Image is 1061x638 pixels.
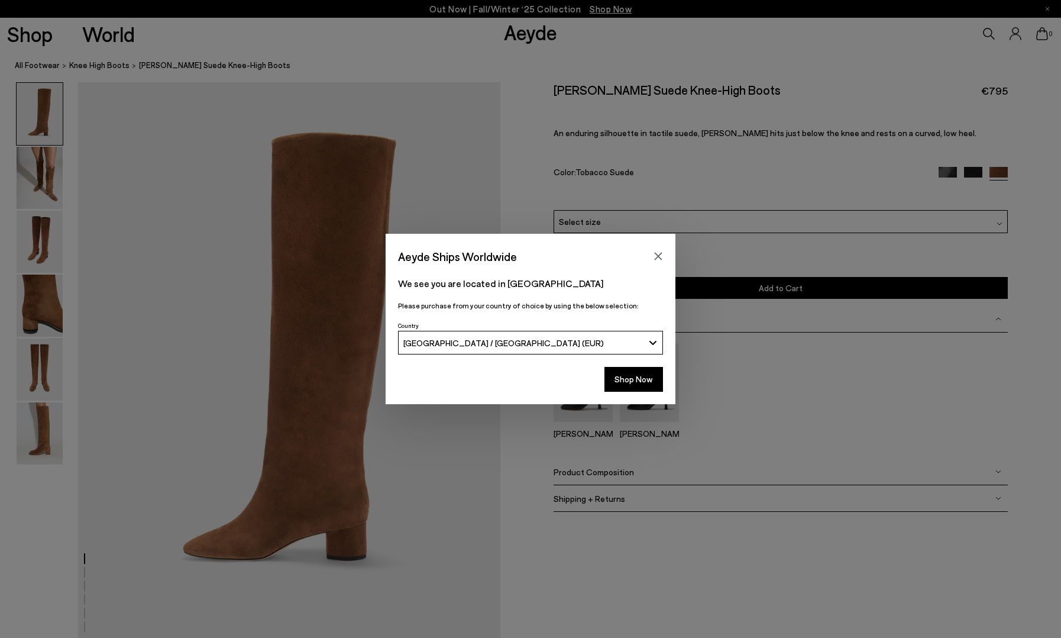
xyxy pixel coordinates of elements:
[604,367,663,392] button: Shop Now
[649,247,667,265] button: Close
[403,338,604,348] span: [GEOGRAPHIC_DATA] / [GEOGRAPHIC_DATA] (EUR)
[398,300,663,311] p: Please purchase from your country of choice by using the below selection:
[398,246,517,267] span: Aeyde Ships Worldwide
[398,276,663,291] p: We see you are located in [GEOGRAPHIC_DATA]
[398,322,419,329] span: Country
